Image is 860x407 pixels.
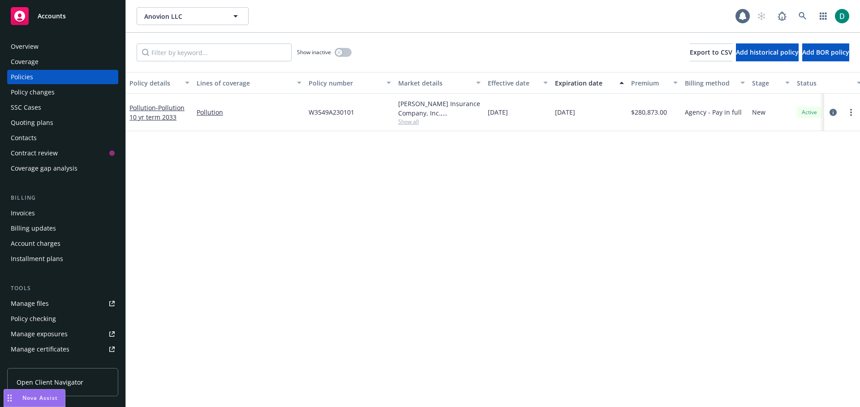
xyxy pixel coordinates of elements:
span: [DATE] [555,107,575,117]
button: Anovion LLC [137,7,249,25]
div: Policy changes [11,85,55,99]
a: Quoting plans [7,116,118,130]
button: Add historical policy [736,43,799,61]
a: Start snowing [752,7,770,25]
button: Policy details [126,72,193,94]
button: Expiration date [551,72,628,94]
span: W3549A230101 [309,107,354,117]
span: Nova Assist [22,394,58,402]
div: Billing method [685,78,735,88]
div: Manage claims [11,357,56,372]
a: Pollution [129,103,185,121]
div: Contacts [11,131,37,145]
button: Stage [748,72,793,94]
div: Coverage [11,55,39,69]
div: Policy checking [11,312,56,326]
button: Effective date [484,72,551,94]
span: Add BOR policy [802,48,849,56]
button: Export to CSV [690,43,732,61]
a: Manage exposures [7,327,118,341]
a: Policy changes [7,85,118,99]
div: Market details [398,78,471,88]
div: Account charges [11,236,60,251]
div: Manage files [11,296,49,311]
button: Policy number [305,72,395,94]
div: Expiration date [555,78,614,88]
span: $280,873.00 [631,107,667,117]
a: Policy checking [7,312,118,326]
button: Nova Assist [4,389,65,407]
a: circleInformation [828,107,838,118]
div: Lines of coverage [197,78,292,88]
div: Invoices [11,206,35,220]
a: Coverage [7,55,118,69]
div: Billing updates [11,221,56,236]
div: Drag to move [4,390,15,407]
a: Pollution [197,107,301,117]
div: Premium [631,78,668,88]
a: Accounts [7,4,118,29]
span: Active [800,108,818,116]
span: - Pollution 10 yr term 2033 [129,103,185,121]
a: Invoices [7,206,118,220]
span: Open Client Navigator [17,377,83,387]
div: Tools [7,284,118,293]
div: Installment plans [11,252,63,266]
img: photo [835,9,849,23]
button: Market details [395,72,484,94]
div: SSC Cases [11,100,41,115]
a: Policies [7,70,118,84]
a: Contacts [7,131,118,145]
div: Billing [7,193,118,202]
div: Overview [11,39,39,54]
div: [PERSON_NAME] Insurance Company, Inc., [PERSON_NAME] Group [398,99,481,118]
a: Report a Bug [773,7,791,25]
a: more [846,107,856,118]
span: Add historical policy [736,48,799,56]
a: Account charges [7,236,118,251]
div: Status [797,78,851,88]
span: Show inactive [297,48,331,56]
a: Coverage gap analysis [7,161,118,176]
span: New [752,107,765,117]
span: Agency - Pay in full [685,107,742,117]
a: Manage claims [7,357,118,372]
a: Contract review [7,146,118,160]
a: Installment plans [7,252,118,266]
button: Add BOR policy [802,43,849,61]
span: [DATE] [488,107,508,117]
div: Stage [752,78,780,88]
div: Manage certificates [11,342,69,356]
div: Quoting plans [11,116,53,130]
div: Coverage gap analysis [11,161,77,176]
div: Policy details [129,78,180,88]
span: Accounts [38,13,66,20]
button: Billing method [681,72,748,94]
a: Search [794,7,812,25]
div: Policies [11,70,33,84]
a: Overview [7,39,118,54]
div: Effective date [488,78,538,88]
button: Premium [628,72,681,94]
span: Export to CSV [690,48,732,56]
div: Policy number [309,78,381,88]
a: Manage certificates [7,342,118,356]
span: Show all [398,118,481,125]
button: Lines of coverage [193,72,305,94]
div: Manage exposures [11,327,68,341]
input: Filter by keyword... [137,43,292,61]
a: Switch app [814,7,832,25]
div: Contract review [11,146,58,160]
a: Manage files [7,296,118,311]
a: SSC Cases [7,100,118,115]
a: Billing updates [7,221,118,236]
span: Anovion LLC [144,12,222,21]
